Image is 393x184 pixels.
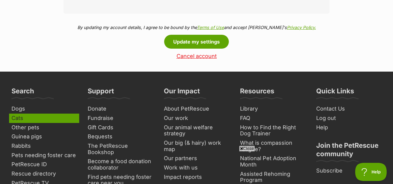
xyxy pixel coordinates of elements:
a: What is compassion fatigue? [238,138,308,154]
h3: Our Impact [164,87,200,99]
h3: Search [11,87,34,99]
a: Our big (& hairy) work map [161,138,232,154]
a: Contact Us [314,104,384,114]
a: Fundraise [85,114,155,123]
a: The PetRescue Bookshop [85,141,155,157]
iframe: Advertisement [50,154,343,181]
a: Privacy Policy. [287,25,316,30]
a: Rescue directory [9,169,79,179]
a: Guinea pigs [9,132,79,141]
a: Pets needing foster care [9,151,79,160]
a: Subscribe [314,166,384,176]
iframe: Help Scout Beacon - Open [355,163,387,181]
h3: Support [88,87,114,99]
a: Gift Cards [85,123,155,132]
a: Dogs [9,104,79,114]
a: Bequests [85,132,155,141]
a: Cancel account [63,53,330,60]
a: Library [238,104,308,114]
a: Help [314,123,384,132]
button: Update my settings [164,35,229,49]
h3: Resources [240,87,274,99]
h3: Join the PetRescue community [316,141,382,162]
a: Cats [9,114,79,123]
a: Log out [314,114,384,123]
a: Our work [161,114,232,123]
a: Donate [85,104,155,114]
a: How to Find the Right Dog Trainer [238,123,308,138]
h3: Quick Links [316,87,354,99]
a: FAQ [238,114,308,123]
a: Rabbits [9,141,79,151]
a: PetRescue ID [9,160,79,169]
a: Other pets [9,123,79,132]
a: About PetRescue [161,104,232,114]
span: Close [239,145,255,151]
p: By updating my account details, I agree to be bound by the and accept [PERSON_NAME]'s [63,24,330,31]
a: Terms of Use [197,25,224,30]
a: Our animal welfare strategy [161,123,232,138]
